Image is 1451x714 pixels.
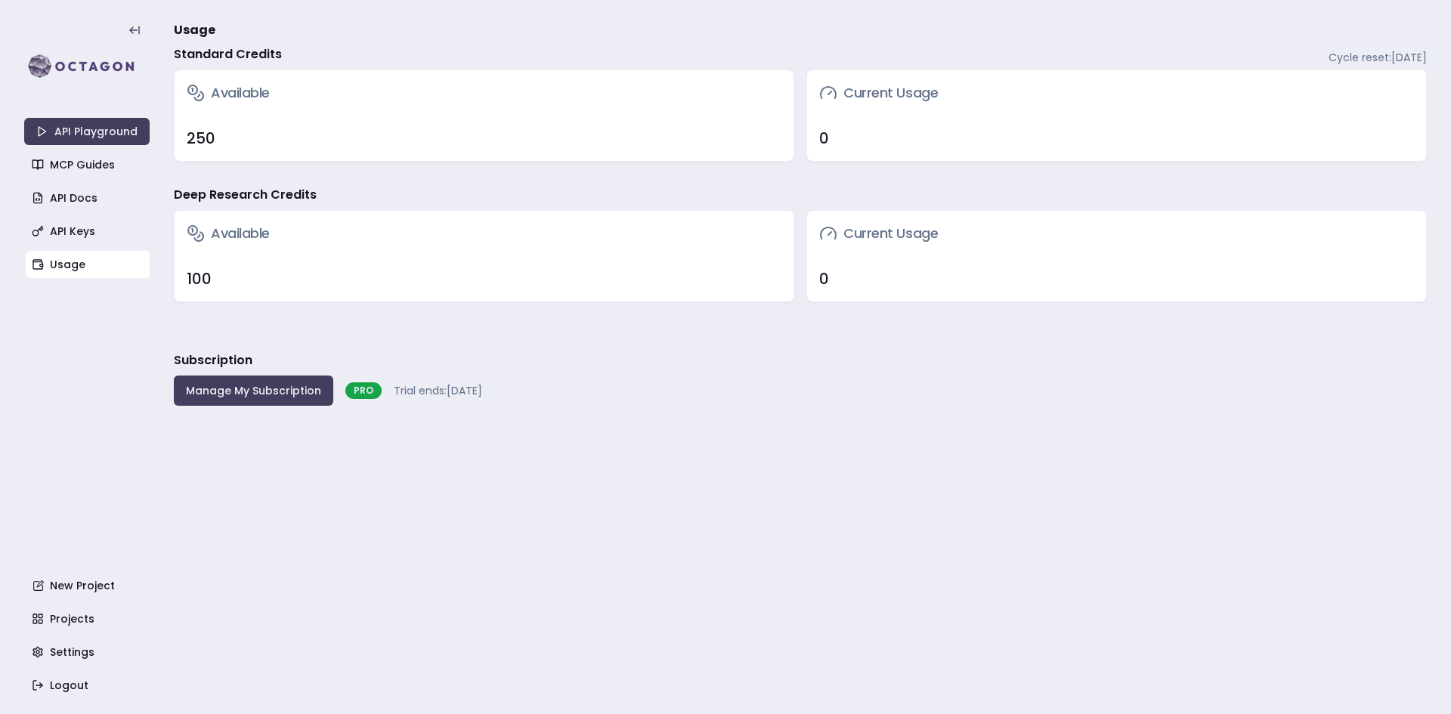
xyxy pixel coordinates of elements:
h3: Subscription [174,351,252,369]
div: 100 [187,268,781,289]
div: 250 [187,128,781,149]
a: New Project [26,572,151,599]
h4: Deep Research Credits [174,186,317,204]
img: logo-rect-yK7x_WSZ.svg [24,51,150,82]
a: Settings [26,638,151,666]
h3: Current Usage [819,82,938,104]
h3: Available [187,82,270,104]
button: Manage My Subscription [174,376,333,406]
div: PRO [345,382,382,399]
a: API Playground [24,118,150,145]
h3: Current Usage [819,223,938,244]
span: Cycle reset: [DATE] [1329,50,1427,65]
div: 0 [819,128,1414,149]
h3: Available [187,223,270,244]
a: Projects [26,605,151,632]
a: Usage [26,251,151,278]
h4: Standard Credits [174,45,282,63]
span: Usage [174,21,215,39]
a: MCP Guides [26,151,151,178]
a: API Keys [26,218,151,245]
span: Trial ends: [DATE] [394,383,482,398]
a: Logout [26,672,151,699]
div: 0 [819,268,1414,289]
a: API Docs [26,184,151,212]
